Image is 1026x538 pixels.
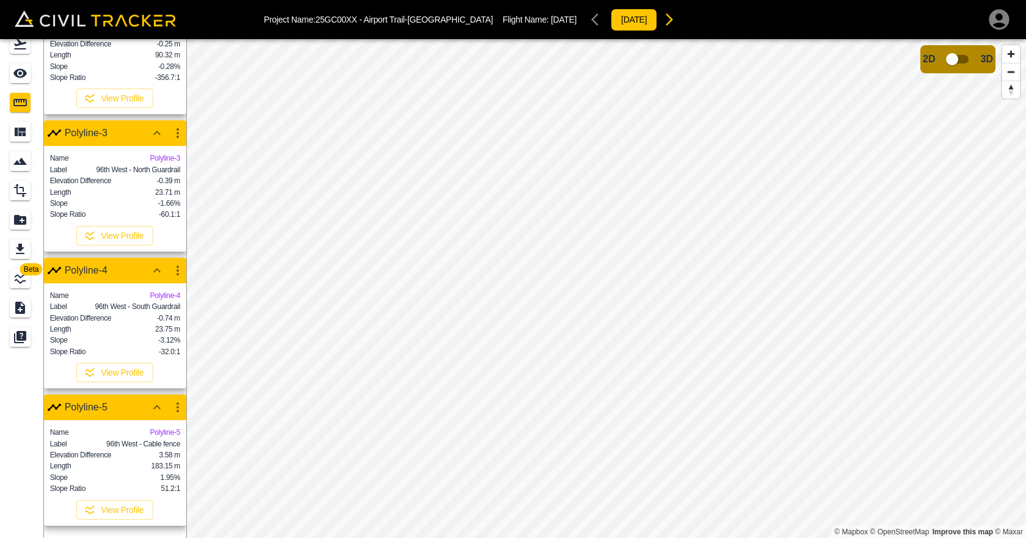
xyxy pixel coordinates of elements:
[157,39,180,49] p: -0.25 m
[1002,45,1020,63] button: Zoom in
[1002,81,1020,98] button: Reset bearing to north
[186,39,1026,538] canvas: Map
[10,34,34,54] div: Flights
[923,54,935,65] span: 2D
[933,528,993,536] a: Map feedback
[264,15,493,24] p: Project Name: 25GC00XX - Airport Trail-[GEOGRAPHIC_DATA]
[50,39,112,49] p: Elevation Difference
[834,528,868,536] a: Mapbox
[503,15,577,24] p: Flight Name:
[981,54,993,65] span: 3D
[995,528,1023,536] a: Maxar
[1002,63,1020,81] button: Zoom out
[870,528,930,536] a: OpenStreetMap
[611,9,657,31] button: [DATE]
[15,10,176,27] img: Civil Tracker
[551,15,577,24] span: [DATE]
